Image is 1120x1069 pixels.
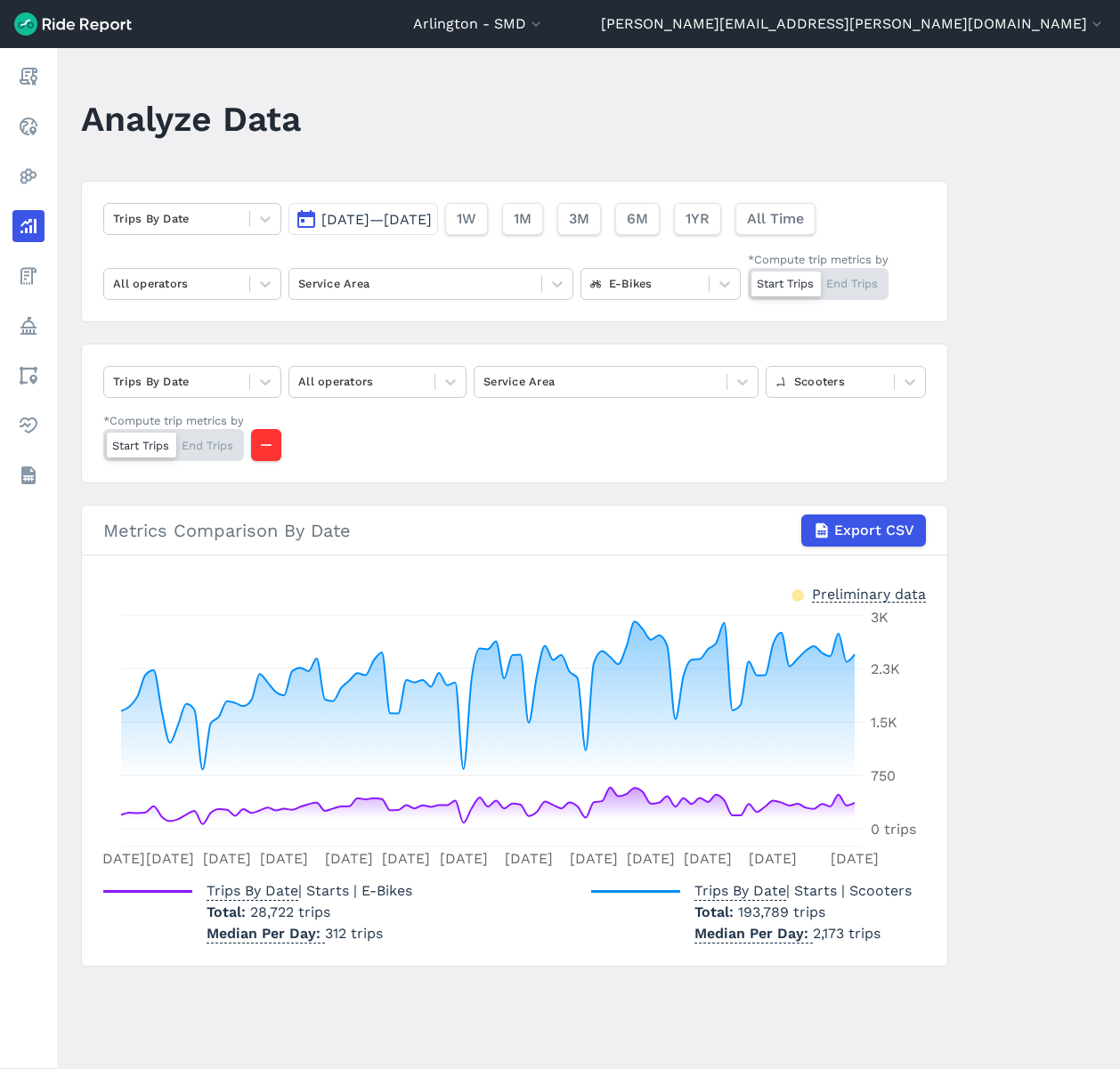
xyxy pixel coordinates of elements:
tspan: [DATE] [325,851,373,868]
tspan: 3K [871,609,889,626]
div: *Compute trip metrics by [748,251,889,268]
tspan: [DATE] [749,851,797,868]
span: 1YR [686,208,710,230]
span: Export CSV [834,520,914,541]
tspan: [DATE] [627,851,675,868]
a: Health [12,409,45,441]
span: 1M [514,208,532,230]
p: 2,173 trips [694,923,912,944]
button: 1YR [674,203,721,235]
button: 1W [445,203,488,235]
a: Realtime [12,110,45,142]
a: Policy [12,310,45,342]
button: [PERSON_NAME][EMAIL_ADDRESS][PERSON_NAME][DOMAIN_NAME] [601,13,1106,35]
span: Trips By Date [207,877,298,901]
tspan: [DATE] [203,851,251,868]
span: | Starts | Scooters [694,882,912,899]
a: Analyze [12,210,45,242]
tspan: [DATE] [97,851,145,868]
span: | Starts | E-Bikes [207,882,412,899]
a: Areas [12,360,45,392]
button: Export CSV [801,514,926,547]
button: [DATE]—[DATE] [288,203,438,235]
p: 312 trips [207,923,412,944]
div: Preliminary data [812,584,926,603]
span: All Time [747,208,804,230]
button: All Time [735,203,816,235]
button: 6M [615,203,660,235]
span: Total [207,903,250,920]
tspan: [DATE] [260,851,308,868]
tspan: 1.5K [871,714,897,731]
img: Ride Report [14,12,132,36]
span: 193,789 trips [738,903,825,920]
span: Total [694,903,738,920]
button: 3M [557,203,601,235]
h1: Analyze Data [81,94,301,143]
tspan: [DATE] [505,851,553,868]
a: Fees [12,260,45,292]
a: Datasets [12,459,45,491]
tspan: [DATE] [440,851,488,868]
span: [DATE]—[DATE] [321,211,432,228]
span: 3M [569,208,589,230]
span: Median Per Day [694,919,813,943]
div: *Compute trip metrics by [103,412,244,429]
tspan: 2.3K [871,660,900,677]
span: 6M [627,208,648,230]
tspan: 750 [871,767,896,784]
tspan: [DATE] [831,851,879,868]
tspan: [DATE] [684,851,732,868]
span: 1W [457,208,476,230]
div: Metrics Comparison By Date [103,514,926,547]
span: Trips By Date [694,877,786,901]
button: Arlington - SMD [413,13,545,35]
tspan: [DATE] [382,851,430,868]
tspan: 0 trips [871,821,916,838]
span: 28,722 trips [250,903,330,920]
a: Heatmaps [12,160,45,192]
span: Median Per Day [207,919,325,943]
a: Report [12,61,45,93]
tspan: [DATE] [146,851,194,868]
button: 1M [502,203,543,235]
tspan: [DATE] [570,851,618,868]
